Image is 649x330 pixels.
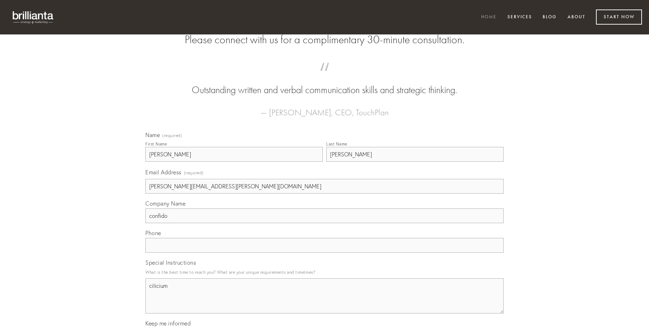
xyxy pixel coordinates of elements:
[145,141,167,147] div: First Name
[477,12,501,23] a: Home
[326,141,347,147] div: Last Name
[563,12,590,23] a: About
[145,33,504,46] h2: Please connect with us for a complimentary 30-minute consultation.
[145,278,504,313] textarea: cilicium
[145,259,196,266] span: Special Instructions
[145,267,504,277] p: What is the best time to reach you? What are your unique requirements and timelines?
[145,229,161,237] span: Phone
[157,97,492,119] figcaption: — [PERSON_NAME], CEO, TouchPlan
[184,168,204,177] span: (required)
[145,169,182,176] span: Email Address
[157,70,492,97] blockquote: Outstanding written and verbal communication skills and strategic thinking.
[157,70,492,83] span: “
[596,9,642,25] a: Start Now
[503,12,537,23] a: Services
[145,200,185,207] span: Company Name
[145,320,191,327] span: Keep me informed
[538,12,561,23] a: Blog
[162,134,182,138] span: (required)
[7,7,60,27] img: brillianta - research, strategy, marketing
[145,131,160,138] span: Name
